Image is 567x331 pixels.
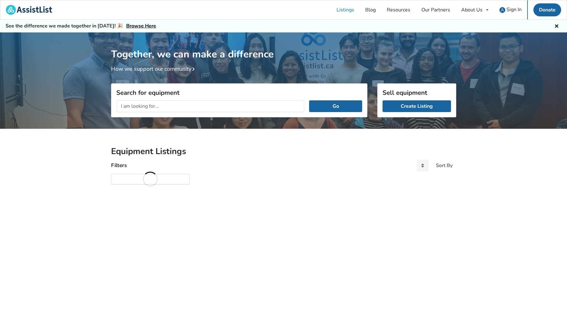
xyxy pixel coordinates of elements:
[507,6,522,13] span: Sign In
[360,0,381,19] a: Blog
[116,100,304,112] input: I am looking for...
[6,23,156,29] h5: See the difference we made together in [DATE]! 🎉
[533,3,561,16] a: Donate
[309,100,362,112] button: Go
[331,0,360,19] a: Listings
[111,65,197,73] a: How we support our community
[383,89,451,97] h3: Sell equipment
[383,100,451,112] a: Create Listing
[494,0,527,19] a: user icon Sign In
[126,23,156,29] a: Browse Here
[381,0,416,19] a: Resources
[111,32,456,61] h1: Together, we can make a difference
[6,5,52,15] img: assistlist-logo
[116,89,362,97] h3: Search for equipment
[461,7,482,12] div: About Us
[416,0,456,19] a: Our Partners
[499,7,505,13] img: user icon
[436,163,453,168] div: Sort By
[111,162,127,169] h4: Filters
[111,146,456,157] h2: Equipment Listings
